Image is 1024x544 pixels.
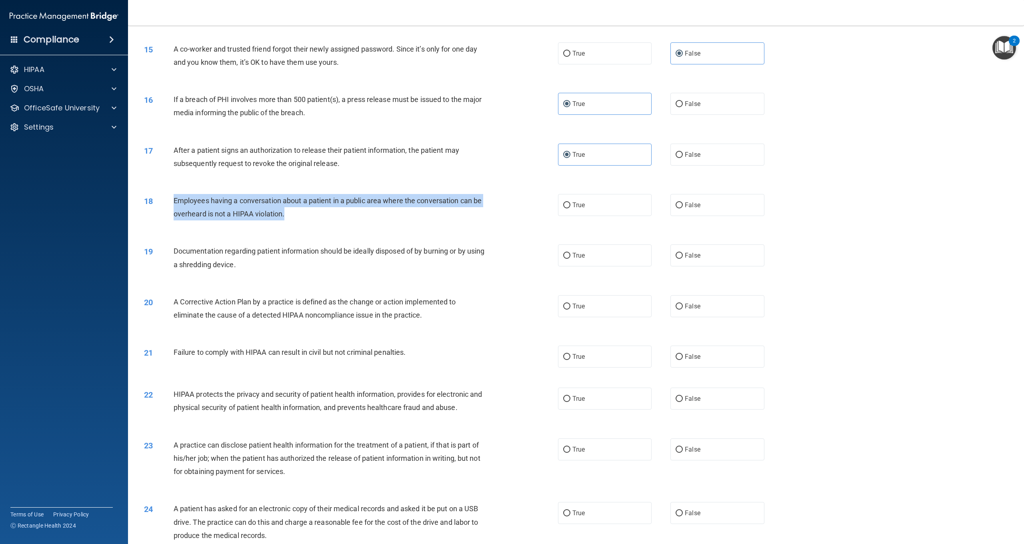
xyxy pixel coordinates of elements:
p: OSHA [24,84,44,94]
span: 19 [144,247,153,256]
p: Settings [24,122,54,132]
span: True [572,395,585,402]
span: 22 [144,390,153,400]
span: 15 [144,45,153,54]
input: False [676,202,683,208]
span: False [685,353,700,360]
div: 2 [1013,41,1016,51]
input: True [563,51,570,57]
h4: Compliance [24,34,79,45]
input: True [563,304,570,310]
a: Settings [10,122,116,132]
input: True [563,101,570,107]
span: False [685,302,700,310]
input: True [563,202,570,208]
span: A Corrective Action Plan by a practice is defined as the change or action implemented to eliminat... [174,298,456,319]
span: False [685,100,700,108]
span: HIPAA protects the privacy and security of patient health information, provides for electronic an... [174,390,482,412]
p: HIPAA [24,65,44,74]
span: False [685,151,700,158]
span: True [572,151,585,158]
button: Open Resource Center, 2 new notifications [992,36,1016,60]
span: 23 [144,441,153,450]
span: 17 [144,146,153,156]
span: Employees having a conversation about a patient in a public area where the conversation can be ov... [174,196,482,218]
span: True [572,252,585,259]
span: 24 [144,504,153,514]
span: False [685,446,700,453]
input: False [676,152,683,158]
input: False [676,510,683,516]
a: HIPAA [10,65,116,74]
span: True [572,100,585,108]
input: True [563,253,570,259]
span: False [685,201,700,209]
input: True [563,396,570,402]
a: Privacy Policy [53,510,89,518]
span: True [572,353,585,360]
span: Ⓒ Rectangle Health 2024 [10,522,76,530]
span: Failure to comply with HIPAA can result in civil but not criminal penalties. [174,348,406,356]
span: False [685,252,700,259]
input: True [563,152,570,158]
span: True [572,509,585,517]
span: A practice can disclose patient health information for the treatment of a patient, if that is par... [174,441,480,476]
span: True [572,50,585,57]
span: 16 [144,95,153,105]
input: False [676,51,683,57]
input: True [563,354,570,360]
input: False [676,253,683,259]
input: False [676,304,683,310]
span: False [685,50,700,57]
a: Terms of Use [10,510,44,518]
input: True [563,510,570,516]
span: 20 [144,298,153,307]
span: False [685,509,700,517]
input: False [676,354,683,360]
span: True [572,201,585,209]
img: PMB logo [10,8,118,24]
input: True [563,447,570,453]
input: False [676,447,683,453]
p: OfficeSafe University [24,103,100,113]
span: A co-worker and trusted friend forgot their newly assigned password. Since it’s only for one day ... [174,45,478,66]
input: False [676,396,683,402]
input: False [676,101,683,107]
span: False [685,395,700,402]
span: True [572,446,585,453]
span: True [572,302,585,310]
iframe: Drift Widget Chat Controller [886,487,1014,519]
span: Documentation regarding patient information should be ideally disposed of by burning or by using ... [174,247,485,268]
span: After a patient signs an authorization to release their patient information, the patient may subs... [174,146,459,168]
span: 18 [144,196,153,206]
span: If a breach of PHI involves more than 500 patient(s), a press release must be issued to the major... [174,95,482,117]
span: 21 [144,348,153,358]
a: OfficeSafe University [10,103,116,113]
span: A patient has asked for an electronic copy of their medical records and asked it be put on a USB ... [174,504,478,539]
a: OSHA [10,84,116,94]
